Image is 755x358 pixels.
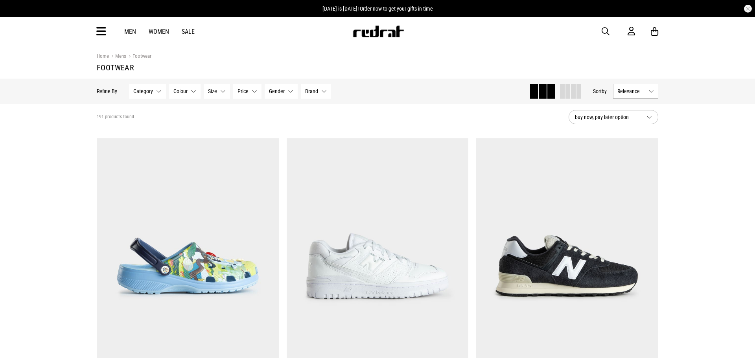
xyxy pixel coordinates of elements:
[617,88,645,94] span: Relevance
[593,86,607,96] button: Sortby
[204,84,230,99] button: Size
[97,114,134,120] span: 191 products found
[322,6,433,12] span: [DATE] is [DATE]! Order now to get your gifts in time
[569,110,658,124] button: buy now, pay later option
[124,28,136,35] a: Men
[97,88,117,94] p: Refine By
[208,88,217,94] span: Size
[301,84,331,99] button: Brand
[109,53,126,61] a: Mens
[305,88,318,94] span: Brand
[97,63,658,72] h1: Footwear
[149,28,169,35] a: Women
[575,112,640,122] span: buy now, pay later option
[126,53,151,61] a: Footwear
[269,88,285,94] span: Gender
[169,84,201,99] button: Colour
[133,88,153,94] span: Category
[238,88,249,94] span: Price
[233,84,261,99] button: Price
[173,88,188,94] span: Colour
[352,26,404,37] img: Redrat logo
[129,84,166,99] button: Category
[265,84,298,99] button: Gender
[602,88,607,94] span: by
[613,84,658,99] button: Relevance
[97,53,109,59] a: Home
[182,28,195,35] a: Sale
